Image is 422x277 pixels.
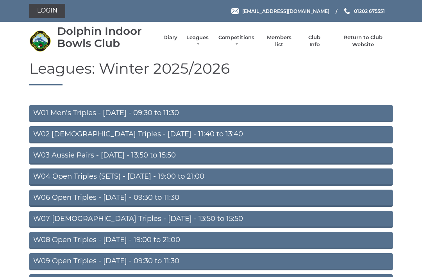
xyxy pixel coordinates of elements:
[29,232,393,249] a: W08 Open Triples - [DATE] - 19:00 to 21:00
[29,253,393,270] a: W09 Open Triples - [DATE] - 09:30 to 11:30
[57,25,156,49] div: Dolphin Indoor Bowls Club
[242,8,329,14] span: [EMAIL_ADDRESS][DOMAIN_NAME]
[303,34,326,48] a: Club Info
[29,30,51,52] img: Dolphin Indoor Bowls Club
[334,34,393,48] a: Return to Club Website
[29,60,393,86] h1: Leagues: Winter 2025/2026
[29,147,393,165] a: W03 Aussie Pairs - [DATE] - 13:50 to 15:50
[344,8,350,14] img: Phone us
[263,34,295,48] a: Members list
[29,105,393,122] a: W01 Men's Triples - [DATE] - 09:30 to 11:30
[185,34,210,48] a: Leagues
[29,4,65,18] a: Login
[29,126,393,143] a: W02 [DEMOGRAPHIC_DATA] Triples - [DATE] - 11:40 to 13:40
[29,168,393,186] a: W04 Open Triples (SETS) - [DATE] - 19:00 to 21:00
[231,8,239,14] img: Email
[354,8,385,14] span: 01202 675551
[343,7,385,15] a: Phone us 01202 675551
[29,190,393,207] a: W06 Open Triples - [DATE] - 09:30 to 11:30
[231,7,329,15] a: Email [EMAIL_ADDRESS][DOMAIN_NAME]
[218,34,255,48] a: Competitions
[163,34,177,41] a: Diary
[29,211,393,228] a: W07 [DEMOGRAPHIC_DATA] Triples - [DATE] - 13:50 to 15:50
